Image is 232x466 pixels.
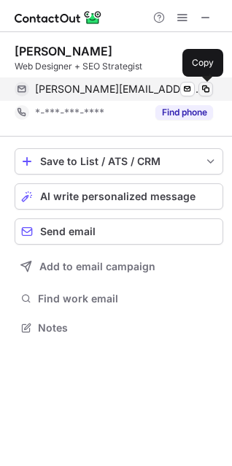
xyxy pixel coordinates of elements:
[15,9,102,26] img: ContactOut v5.3.10
[40,191,196,202] span: AI write personalized message
[15,218,223,245] button: Send email
[15,183,223,210] button: AI write personalized message
[38,321,217,335] span: Notes
[15,148,223,175] button: save-profile-one-click
[15,318,223,338] button: Notes
[40,156,198,167] div: Save to List / ATS / CRM
[15,253,223,280] button: Add to email campaign
[38,292,217,305] span: Find work email
[39,261,155,272] span: Add to email campaign
[15,60,223,73] div: Web Designer + SEO Strategist
[15,289,223,309] button: Find work email
[40,226,96,237] span: Send email
[15,44,112,58] div: [PERSON_NAME]
[35,83,202,96] span: [PERSON_NAME][EMAIL_ADDRESS][DOMAIN_NAME]
[155,105,213,120] button: Reveal Button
